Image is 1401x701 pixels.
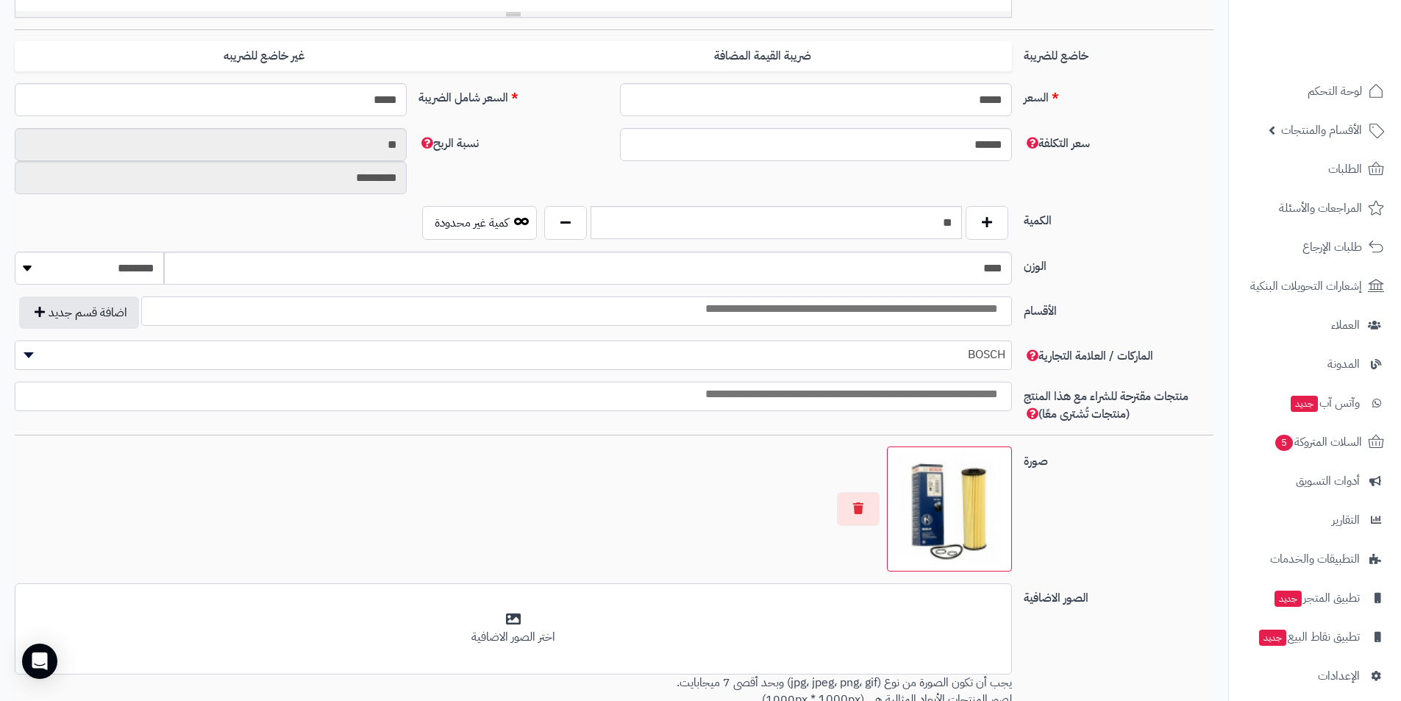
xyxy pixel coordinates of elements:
[1296,471,1360,491] span: أدوات التسويق
[1238,619,1392,655] a: تطبيق نقاط البيعجديد
[1018,296,1219,320] label: الأقسام
[894,453,1005,565] img: 1758093118-F026407132-100x100.jpg
[1018,83,1219,107] label: السعر
[513,41,1012,71] label: ضريبة القيمة المضافة
[15,41,513,71] label: غير خاضع للضريبه
[1018,446,1219,470] label: صورة
[1259,630,1286,646] span: جديد
[1275,591,1302,607] span: جديد
[22,644,57,679] div: Open Intercom Messenger
[1024,135,1090,152] span: سعر التكلفة
[24,629,1002,646] div: اختر الصور الاضافية
[1238,463,1392,499] a: أدوات التسويق
[1331,315,1360,335] span: العملاء
[1308,81,1362,102] span: لوحة التحكم
[418,135,479,152] span: نسبة الربح
[19,296,139,329] button: اضافة قسم جديد
[1238,346,1392,382] a: المدونة
[1238,229,1392,265] a: طلبات الإرجاع
[1018,206,1219,229] label: الكمية
[1318,666,1360,686] span: الإعدادات
[1238,385,1392,421] a: وآتس آبجديد
[1274,432,1362,452] span: السلات المتروكة
[1238,74,1392,109] a: لوحة التحكم
[1279,198,1362,218] span: المراجعات والأسئلة
[1238,580,1392,616] a: تطبيق المتجرجديد
[1281,120,1362,140] span: الأقسام والمنتجات
[1018,583,1219,607] label: الصور الاضافية
[1275,435,1293,451] span: 5
[413,83,614,107] label: السعر شامل الضريبة
[1238,191,1392,226] a: المراجعات والأسئلة
[1289,393,1360,413] span: وآتس آب
[1291,396,1318,412] span: جديد
[1273,588,1360,608] span: تطبيق المتجر
[1332,510,1360,530] span: التقارير
[1238,502,1392,538] a: التقارير
[15,344,1011,366] span: BOSCH
[1238,307,1392,343] a: العملاء
[1238,658,1392,694] a: الإعدادات
[1250,276,1362,296] span: إشعارات التحويلات البنكية
[1258,627,1360,647] span: تطبيق نقاط البيع
[1238,152,1392,187] a: الطلبات
[1238,424,1392,460] a: السلات المتروكة5
[1024,388,1188,423] span: منتجات مقترحة للشراء مع هذا المنتج (منتجات تُشترى معًا)
[1018,41,1219,65] label: خاضع للضريبة
[1018,252,1219,275] label: الوزن
[1327,354,1360,374] span: المدونة
[1024,347,1153,365] span: الماركات / العلامة التجارية
[1328,159,1362,179] span: الطلبات
[15,341,1012,370] span: BOSCH
[1270,549,1360,569] span: التطبيقات والخدمات
[1302,237,1362,257] span: طلبات الإرجاع
[1238,541,1392,577] a: التطبيقات والخدمات
[1238,268,1392,304] a: إشعارات التحويلات البنكية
